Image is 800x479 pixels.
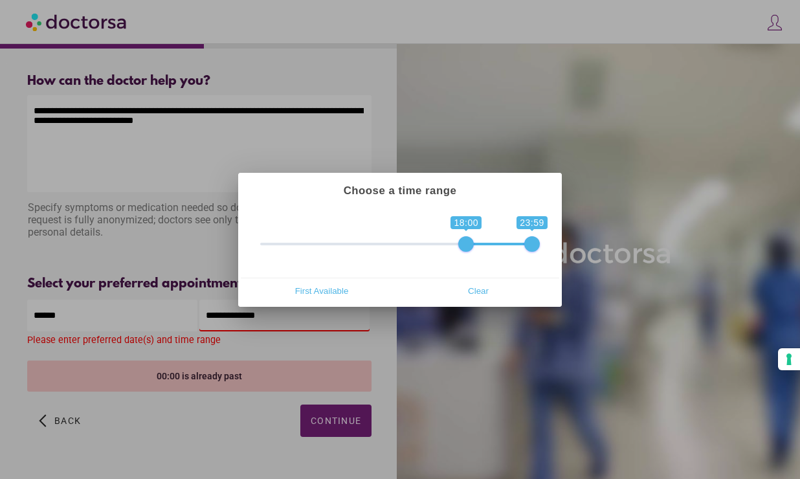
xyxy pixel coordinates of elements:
span: Clear [404,282,553,301]
strong: Choose a time range [344,184,457,197]
span: 23:59 [517,216,548,229]
button: Clear [400,281,557,302]
button: First Available [243,281,400,302]
span: 18:00 [450,216,482,229]
span: First Available [247,282,396,301]
button: Your consent preferences for tracking technologies [778,348,800,370]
